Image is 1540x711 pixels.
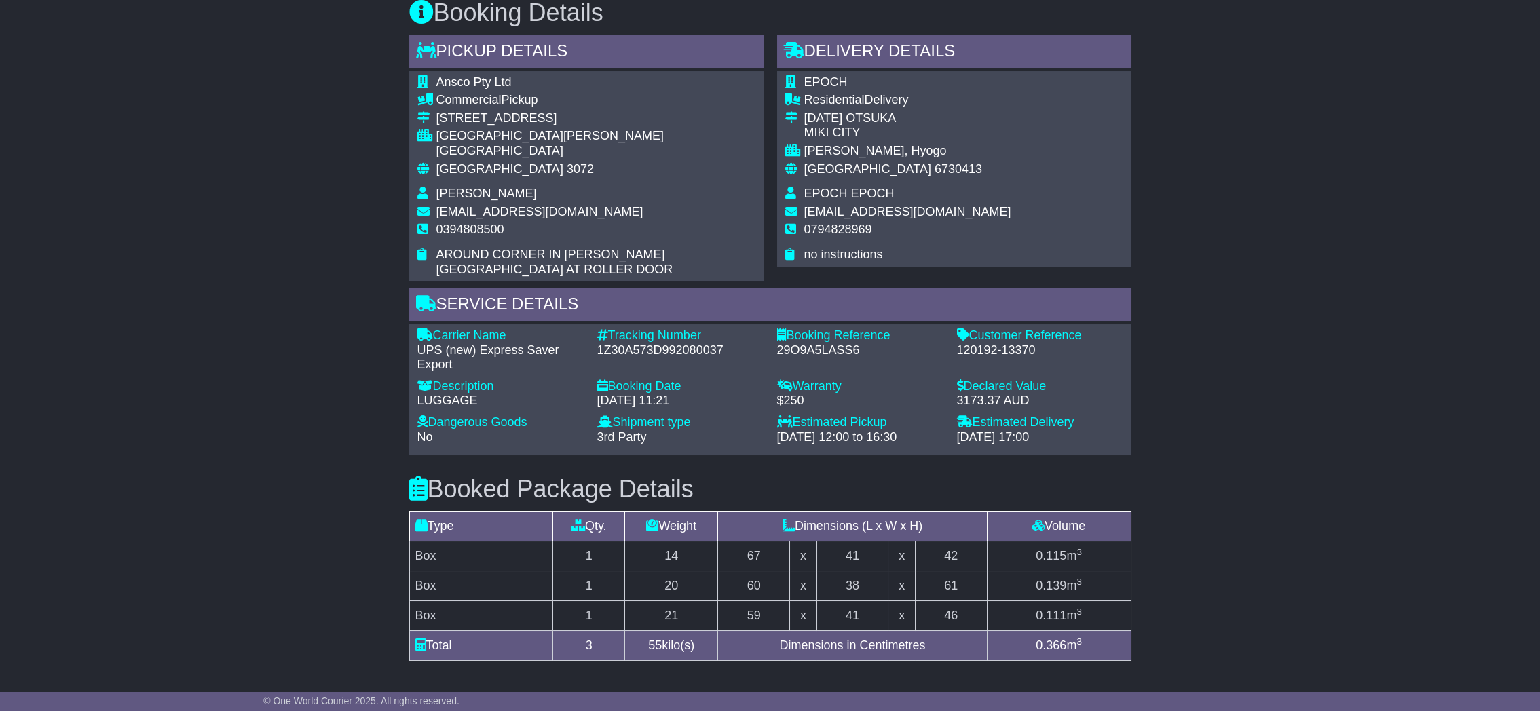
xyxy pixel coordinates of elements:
[816,541,888,571] td: 41
[625,600,718,630] td: 21
[436,129,755,158] div: [GEOGRAPHIC_DATA][PERSON_NAME][GEOGRAPHIC_DATA]
[1036,609,1066,622] span: 0.111
[915,600,987,630] td: 46
[436,162,563,176] span: [GEOGRAPHIC_DATA]
[816,600,888,630] td: 41
[777,343,943,358] div: 29O9A5LASS6
[957,328,1123,343] div: Customer Reference
[1076,607,1082,617] sup: 3
[417,328,584,343] div: Carrier Name
[436,187,537,200] span: [PERSON_NAME]
[816,571,888,600] td: 38
[987,541,1131,571] td: m
[804,126,1011,140] div: MIKI CITY
[553,630,625,660] td: 3
[804,223,872,236] span: 0794828969
[1076,577,1082,587] sup: 3
[804,93,1011,108] div: Delivery
[957,379,1123,394] div: Declared Value
[597,328,764,343] div: Tracking Number
[1076,636,1082,647] sup: 3
[417,415,584,430] div: Dangerous Goods
[790,600,816,630] td: x
[567,162,594,176] span: 3072
[417,393,584,408] div: LUGGAGE
[915,541,987,571] td: 42
[790,541,816,571] td: x
[553,541,625,571] td: 1
[987,600,1131,630] td: m
[436,205,643,218] span: [EMAIL_ADDRESS][DOMAIN_NAME]
[436,93,502,107] span: Commercial
[804,205,1011,218] span: [EMAIL_ADDRESS][DOMAIN_NAME]
[777,415,943,430] div: Estimated Pickup
[804,162,931,176] span: [GEOGRAPHIC_DATA]
[625,571,718,600] td: 20
[597,393,764,408] div: [DATE] 11:21
[790,571,816,600] td: x
[1036,638,1066,652] span: 0.366
[777,393,943,408] div: $250
[553,511,625,541] td: Qty.
[625,511,718,541] td: Weight
[436,75,512,89] span: Ansco Pty Ltd
[804,248,883,261] span: no instructions
[436,93,755,108] div: Pickup
[987,511,1131,541] td: Volume
[935,162,982,176] span: 6730413
[957,415,1123,430] div: Estimated Delivery
[718,541,790,571] td: 67
[804,187,895,200] span: EPOCH EPOCH
[436,111,755,126] div: [STREET_ADDRESS]
[553,600,625,630] td: 1
[409,35,764,71] div: Pickup Details
[436,248,673,276] span: AROUND CORNER IN [PERSON_NAME][GEOGRAPHIC_DATA] AT ROLLER DOOR
[777,379,943,394] div: Warranty
[409,630,553,660] td: Total
[625,630,718,660] td: kilo(s)
[597,430,647,444] span: 3rd Party
[409,600,553,630] td: Box
[409,288,1131,324] div: Service Details
[718,600,790,630] td: 59
[777,430,943,445] div: [DATE] 12:00 to 16:30
[409,541,553,571] td: Box
[625,541,718,571] td: 14
[417,379,584,394] div: Description
[718,511,987,541] td: Dimensions (L x W x H)
[553,571,625,600] td: 1
[804,144,1011,159] div: [PERSON_NAME], Hyogo
[777,35,1131,71] div: Delivery Details
[1036,549,1066,562] span: 0.115
[777,328,943,343] div: Booking Reference
[957,393,1123,408] div: 3173.37 AUD
[1076,547,1082,557] sup: 3
[718,630,987,660] td: Dimensions in Centimetres
[957,343,1123,358] div: 120192-13370
[417,430,433,444] span: No
[915,571,987,600] td: 61
[987,571,1131,600] td: m
[804,111,1011,126] div: [DATE] OTSUKA
[888,571,915,600] td: x
[888,541,915,571] td: x
[597,379,764,394] div: Booking Date
[597,415,764,430] div: Shipment type
[957,430,1123,445] div: [DATE] 17:00
[1036,579,1066,592] span: 0.139
[409,571,553,600] td: Box
[888,600,915,630] td: x
[436,223,504,236] span: 0394808500
[597,343,764,358] div: 1Z30A573D992080037
[804,75,848,89] span: EPOCH
[648,638,662,652] span: 55
[417,343,584,372] div: UPS (new) Express Saver Export
[409,511,553,541] td: Type
[409,476,1131,503] h3: Booked Package Details
[718,571,790,600] td: 60
[987,630,1131,660] td: m
[804,93,865,107] span: Residential
[263,695,459,706] span: © One World Courier 2025. All rights reserved.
